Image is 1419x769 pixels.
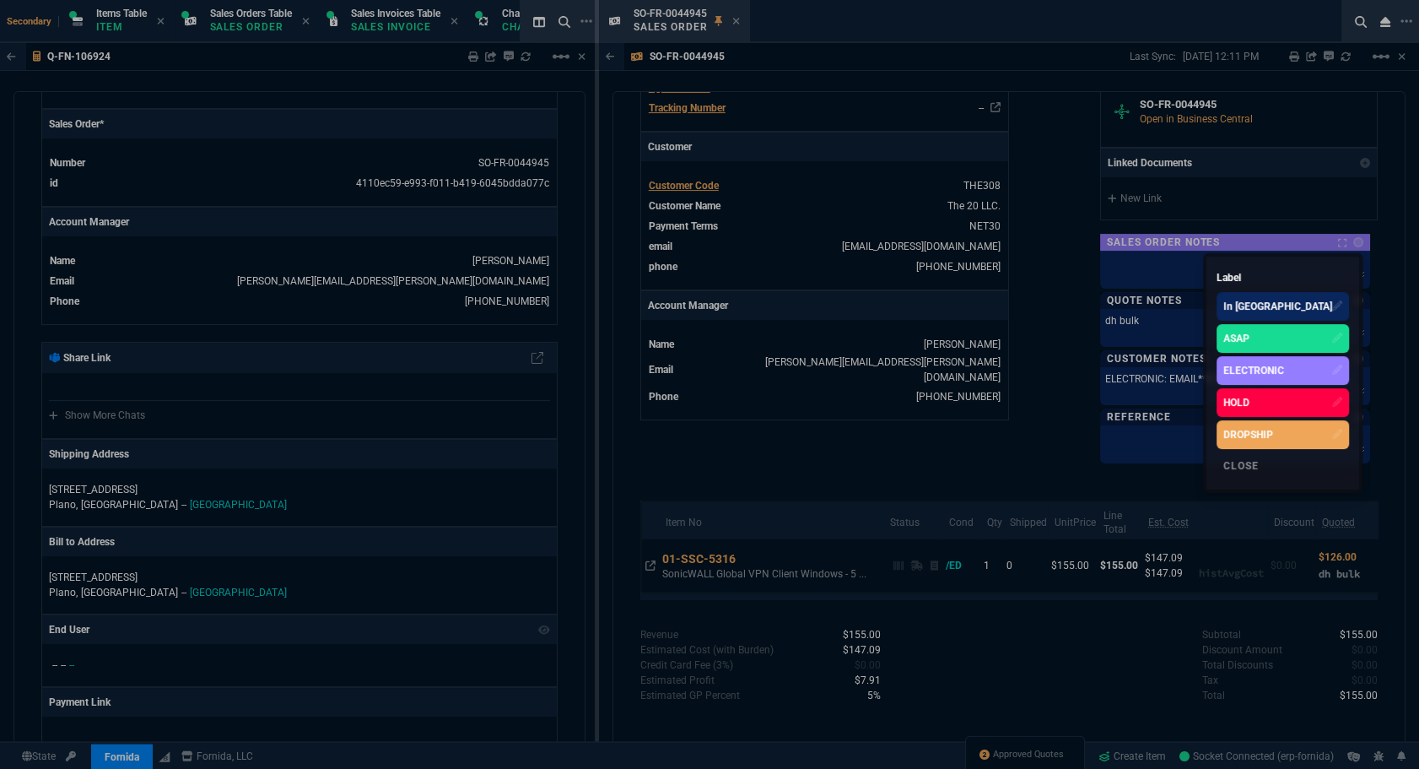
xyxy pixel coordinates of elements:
div: DROPSHIP [1223,427,1273,442]
div: HOLD [1223,395,1249,410]
div: ELECTRONIC [1223,363,1284,378]
div: Close [1217,452,1349,479]
div: In [GEOGRAPHIC_DATA] [1223,299,1332,314]
p: Label [1217,267,1349,289]
div: ASAP [1223,331,1249,346]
